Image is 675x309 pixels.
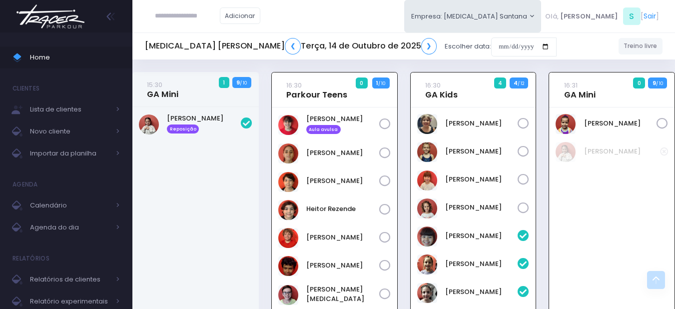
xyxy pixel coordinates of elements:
span: Calendário [30,199,110,212]
span: Relatórios de clientes [30,273,110,286]
img: Henrique Affonso [278,228,298,248]
span: 1 [219,77,229,88]
span: 0 [356,77,368,88]
span: 0 [633,77,645,88]
div: Escolher data: [145,35,557,58]
a: [PERSON_NAME] [306,260,379,270]
span: Importar da planilha [30,147,110,160]
a: [PERSON_NAME] Aula avulsa [306,114,379,134]
span: [PERSON_NAME] [560,11,618,21]
img: Heitor Rezende Chemin [278,200,298,220]
span: Novo cliente [30,125,110,138]
img: Maria Cecília Menezes Rodrigues [556,114,576,134]
a: [PERSON_NAME] [445,118,518,128]
a: 15:30GA Mini [147,79,178,99]
a: Adicionar [220,7,261,24]
a: [PERSON_NAME] [584,146,661,156]
a: Sair [644,11,656,21]
a: [PERSON_NAME] [445,287,518,297]
h4: Relatórios [12,248,49,268]
span: S [623,7,641,25]
img: Nina Diniz Scatena Alves [417,198,437,218]
small: 16:30 [286,80,302,90]
img: Manuela Andrade Bertolla [417,142,437,162]
small: 16:30 [425,80,441,90]
img: Laura de oliveira Amorim [556,142,576,162]
a: [PERSON_NAME] [306,232,379,242]
span: Agenda do dia [30,221,110,234]
img: Bianca Yoshida Nagatani [417,226,437,246]
span: 4 [494,77,507,88]
a: 16:30Parkour Teens [286,80,347,100]
small: / 10 [240,80,247,86]
strong: 4 [514,79,518,87]
span: Home [30,51,120,64]
a: ❮ [285,38,301,54]
strong: 9 [653,79,656,87]
strong: 1 [376,79,378,87]
img: Arthur Rezende Chemin [278,172,298,192]
a: [PERSON_NAME][MEDICAL_DATA] [306,284,379,304]
a: [PERSON_NAME] [445,259,518,269]
a: [PERSON_NAME] Reposição [167,113,241,133]
span: Reposição [167,124,199,133]
span: Lista de clientes [30,103,110,116]
small: / 10 [378,80,385,86]
small: 16:31 [564,80,578,90]
a: [PERSON_NAME] [445,146,518,156]
a: [PERSON_NAME] [445,174,518,184]
img: Lara Prado Pfefer [417,254,437,274]
a: [PERSON_NAME] [445,231,518,241]
img: João Vitor Fontan Nicoleti [278,285,298,305]
a: [PERSON_NAME] [445,202,518,212]
a: [PERSON_NAME] [306,176,379,186]
h5: [MEDICAL_DATA] [PERSON_NAME] Terça, 14 de Outubro de 2025 [145,38,437,54]
img: Mariana Garzuzi Palma [417,283,437,303]
span: Relatório experimentais [30,295,110,308]
h4: Clientes [12,78,39,98]
strong: 9 [236,78,240,86]
img: Anna Júlia Roque Silva [278,143,298,163]
img: João Pedro Oliveira de Meneses [278,256,298,276]
h4: Agenda [12,174,38,194]
img: Heloisa Frederico Mota [417,114,437,134]
a: 16:30GA Kids [425,80,458,100]
span: Olá, [545,11,559,21]
a: [PERSON_NAME] [584,118,657,128]
a: ❯ [421,38,437,54]
span: Aula avulsa [306,125,341,134]
a: 16:31GA Mini [564,80,596,100]
small: / 10 [656,80,663,86]
small: / 12 [518,80,524,86]
img: Mariana Namie Takatsuki Momesso [417,170,437,190]
a: Heitor Rezende [306,204,379,214]
img: Anna Helena Roque Silva [278,115,298,135]
a: Treino livre [619,38,663,54]
a: [PERSON_NAME] [306,148,379,158]
div: [ ] [541,5,663,27]
small: 15:30 [147,80,162,89]
img: Laura de oliveira Amorim [139,114,159,134]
